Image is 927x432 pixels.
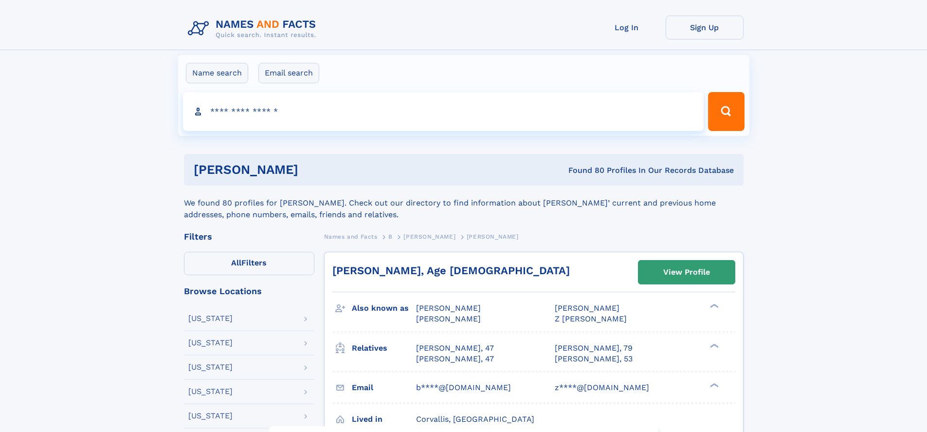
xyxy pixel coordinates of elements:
[188,412,233,420] div: [US_STATE]
[184,287,314,296] div: Browse Locations
[708,382,719,388] div: ❯
[188,363,233,371] div: [US_STATE]
[416,414,534,424] span: Corvallis, [GEOGRAPHIC_DATA]
[403,230,455,243] a: [PERSON_NAME]
[352,300,416,317] h3: Also known as
[194,164,434,176] h1: [PERSON_NAME]
[188,315,233,322] div: [US_STATE]
[555,343,633,354] a: [PERSON_NAME], 79
[467,233,519,240] span: [PERSON_NAME]
[352,340,416,357] h3: Relatives
[638,261,735,284] a: View Profile
[416,303,481,313] span: [PERSON_NAME]
[188,388,233,395] div: [US_STATE]
[184,232,314,241] div: Filters
[332,264,570,277] a: [PERSON_NAME], Age [DEMOGRAPHIC_DATA]
[183,92,704,131] input: search input
[555,354,633,364] a: [PERSON_NAME], 53
[433,165,734,176] div: Found 80 Profiles In Our Records Database
[666,16,744,39] a: Sign Up
[416,354,494,364] a: [PERSON_NAME], 47
[555,314,627,323] span: Z [PERSON_NAME]
[324,230,378,243] a: Names and Facts
[188,339,233,347] div: [US_STATE]
[708,342,719,349] div: ❯
[186,63,248,83] label: Name search
[184,186,744,221] div: We found 80 profiles for [PERSON_NAME]. Check out our directory to find information about [PERSON...
[184,252,314,275] label: Filters
[416,314,481,323] span: [PERSON_NAME]
[388,233,393,240] span: B
[258,63,319,83] label: Email search
[588,16,666,39] a: Log In
[231,258,241,267] span: All
[708,92,744,131] button: Search Button
[708,303,719,309] div: ❯
[555,303,619,313] span: [PERSON_NAME]
[403,233,455,240] span: [PERSON_NAME]
[352,379,416,396] h3: Email
[416,343,494,354] a: [PERSON_NAME], 47
[352,411,416,428] h3: Lived in
[184,16,324,42] img: Logo Names and Facts
[663,261,710,283] div: View Profile
[388,230,393,243] a: B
